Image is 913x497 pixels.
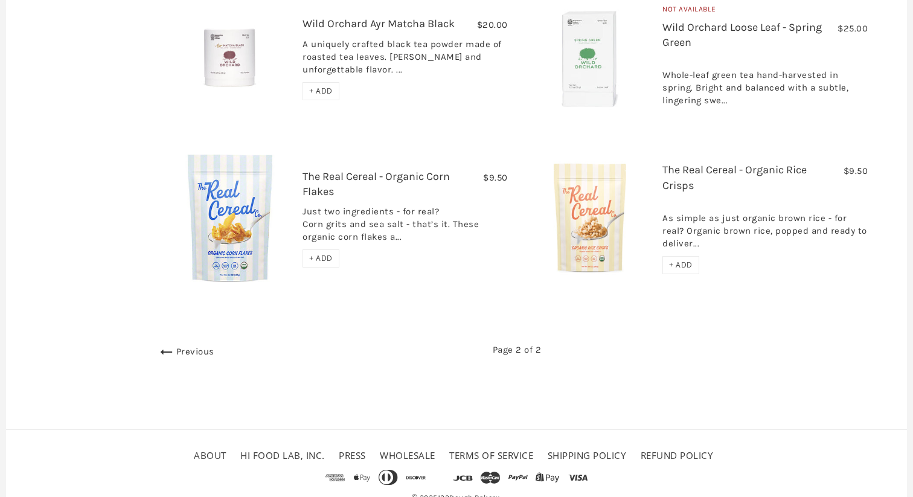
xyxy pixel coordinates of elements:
[240,449,325,461] a: HI FOOD LAB, INC.
[194,449,226,461] a: About
[477,19,508,30] span: $20.00
[526,155,654,283] img: The Real Cereal - Organic Rice Crisps
[838,23,868,34] span: $25.00
[166,155,294,283] img: The Real Cereal - Organic Corn Flakes
[662,199,868,256] div: As simple as just organic brown rice - for real? Organic brown rice, popped and ready to deliver...
[303,170,450,198] a: The Real Cereal - Organic Corn Flakes
[303,249,339,268] div: + ADD
[303,205,508,249] div: Just two ingredients - for real? Corn grits and sea salt - that’s it. These organic corn flakes a...
[303,17,455,30] a: Wild Orchard Ayr Matcha Black
[669,260,693,270] span: + ADD
[662,163,807,191] a: The Real Cereal - Organic Rice Crisps
[662,4,868,20] div: Not Available
[157,346,214,357] a: Previous
[662,256,699,274] div: + ADD
[191,445,722,466] ul: Secondary
[483,172,508,183] span: $9.50
[309,253,333,263] span: + ADD
[449,449,533,461] a: Terms of service
[339,449,366,461] a: Press
[548,449,627,461] a: Shipping Policy
[662,56,868,113] div: Whole-leaf green tea hand-harvested in spring. Bright and balanced with a subtle, lingering swe...
[157,342,877,357] span: Page 2 of 2
[844,165,868,176] span: $9.50
[303,82,339,100] div: + ADD
[662,21,822,49] a: Wild Orchard Loose Leaf - Spring Green
[309,86,333,96] span: + ADD
[380,449,435,461] a: Wholesale
[303,38,508,82] div: A uniquely crafted black tea powder made of roasted tea leaves. [PERSON_NAME] and unforgettable f...
[641,449,714,461] a: Refund policy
